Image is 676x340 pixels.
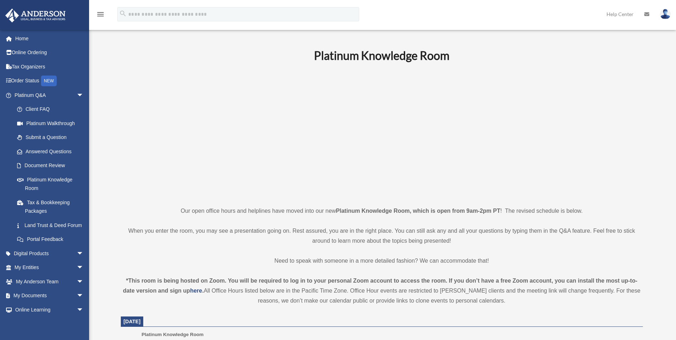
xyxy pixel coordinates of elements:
strong: Platinum Knowledge Room, which is open from 9am-2pm PT [336,208,500,214]
b: Platinum Knowledge Room [314,48,449,62]
span: arrow_drop_down [77,274,91,289]
a: Online Learningarrow_drop_down [5,303,94,317]
strong: . [202,288,203,294]
a: Platinum Q&Aarrow_drop_down [5,88,94,102]
a: My Anderson Teamarrow_drop_down [5,274,94,289]
span: arrow_drop_down [77,246,91,261]
span: arrow_drop_down [77,261,91,275]
i: search [119,10,127,17]
span: Platinum Knowledge Room [141,332,203,337]
p: When you enter the room, you may see a presentation going on. Rest assured, you are in the right ... [121,226,643,246]
a: Client FAQ [10,102,94,117]
p: Need to speak with someone in a more detailed fashion? We can accommodate that! [121,256,643,266]
a: Land Trust & Deed Forum [10,218,94,232]
a: Document Review [10,159,94,173]
img: User Pic [660,9,671,19]
a: My Entitiesarrow_drop_down [5,261,94,275]
a: Submit a Question [10,130,94,145]
a: My Documentsarrow_drop_down [5,289,94,303]
a: menu [96,12,105,19]
a: here [190,288,202,294]
img: Anderson Advisors Platinum Portal [3,9,68,22]
span: arrow_drop_down [77,289,91,303]
a: Tax & Bookkeeping Packages [10,195,94,218]
a: Answered Questions [10,144,94,159]
strong: *This room is being hosted on Zoom. You will be required to log in to your personal Zoom account ... [123,278,638,294]
span: [DATE] [124,319,141,324]
p: Our open office hours and helplines have moved into our new ! The revised schedule is below. [121,206,643,216]
a: Platinum Walkthrough [10,116,94,130]
a: Online Ordering [5,46,94,60]
a: Portal Feedback [10,232,94,247]
a: Order StatusNEW [5,74,94,88]
a: Platinum Knowledge Room [10,172,91,195]
i: menu [96,10,105,19]
a: Tax Organizers [5,60,94,74]
span: arrow_drop_down [77,88,91,103]
div: NEW [41,76,57,86]
iframe: 231110_Toby_KnowledgeRoom [275,72,489,193]
a: Digital Productsarrow_drop_down [5,246,94,261]
a: Home [5,31,94,46]
span: arrow_drop_down [77,303,91,317]
div: All Office Hours listed below are in the Pacific Time Zone. Office Hour events are restricted to ... [121,276,643,306]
